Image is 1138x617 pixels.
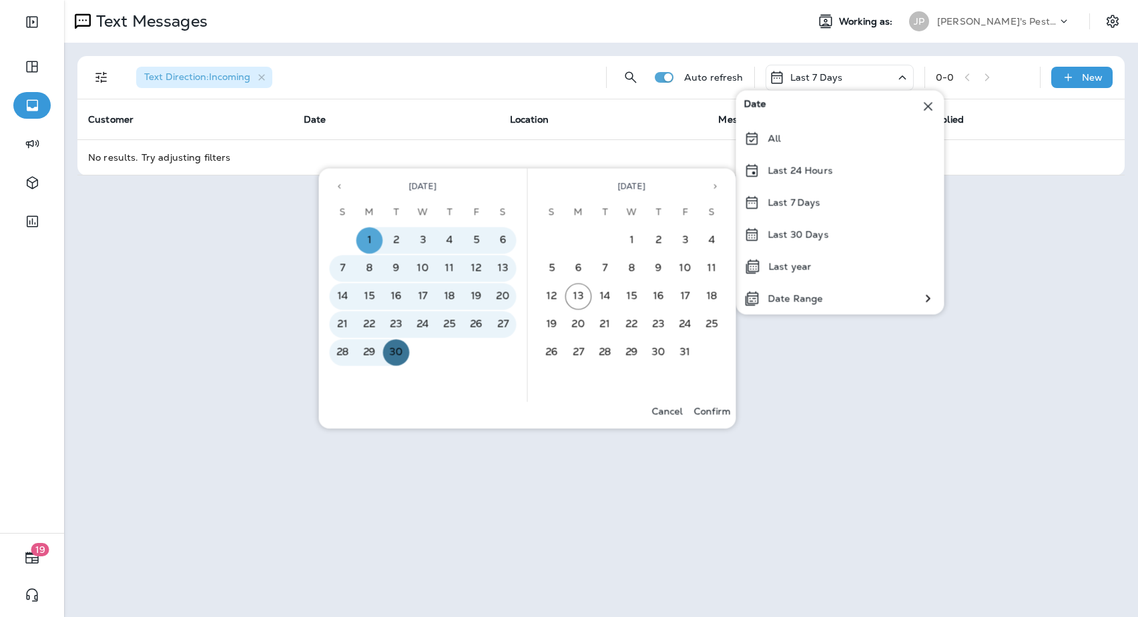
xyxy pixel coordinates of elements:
[839,16,896,27] span: Working as:
[383,227,410,254] button: 2
[330,312,356,338] button: 21
[490,227,517,254] button: 6
[645,255,672,282] button: 9
[410,312,437,338] button: 24
[330,255,356,282] button: 7
[539,340,565,366] button: 26
[88,64,115,91] button: Filters
[937,16,1057,27] p: [PERSON_NAME]'s Pest Control - [GEOGRAPHIC_DATA]
[617,64,644,91] button: Search Messages
[330,340,356,366] button: 28
[700,199,724,226] span: Saturday
[689,402,736,421] button: Confirm
[619,340,645,366] button: 29
[410,283,437,310] button: 17
[463,312,490,338] button: 26
[91,11,208,31] p: Text Messages
[647,199,671,226] span: Thursday
[645,312,672,338] button: 23
[619,283,645,310] button: 15
[744,99,767,115] span: Date
[510,113,549,125] span: Location
[437,283,463,310] button: 18
[672,312,699,338] button: 24
[619,255,645,282] button: 8
[356,283,383,310] button: 15
[1082,72,1103,83] p: New
[356,340,383,366] button: 29
[699,312,726,338] button: 25
[699,283,726,310] button: 18
[356,255,383,282] button: 8
[593,199,617,226] span: Tuesday
[646,402,689,421] button: Cancel
[672,340,699,366] button: 31
[437,255,463,282] button: 11
[768,293,823,304] p: Date Range
[592,340,619,366] button: 28
[411,199,435,226] span: Wednesday
[684,72,744,83] p: Auto refresh
[645,227,672,254] button: 2
[304,113,326,125] span: Date
[437,312,463,338] button: 25
[437,227,463,254] button: 4
[383,255,410,282] button: 9
[384,199,408,226] span: Tuesday
[136,67,272,88] div: Text Direction:Incoming
[31,543,49,556] span: 19
[13,544,51,571] button: 19
[936,72,954,83] div: 0 - 0
[769,261,812,272] p: Last year
[651,406,683,417] p: Cancel
[1101,9,1125,33] button: Settings
[768,133,781,144] p: All
[705,177,726,197] button: Next month
[620,199,644,226] span: Wednesday
[383,312,410,338] button: 23
[618,181,645,192] span: [DATE]
[465,199,489,226] span: Friday
[768,165,833,176] p: Last 24 Hours
[490,283,517,310] button: 20
[356,312,383,338] button: 22
[645,340,672,366] button: 30
[383,283,410,310] button: 16
[565,312,592,338] button: 20
[909,11,929,31] div: JP
[768,197,821,208] p: Last 7 Days
[490,312,517,338] button: 27
[410,255,437,282] button: 10
[77,139,1125,175] td: No results. Try adjusting filters
[929,113,964,125] span: Replied
[144,71,250,83] span: Text Direction : Incoming
[438,199,462,226] span: Thursday
[673,199,697,226] span: Friday
[539,283,565,310] button: 12
[539,255,565,282] button: 5
[88,113,133,125] span: Customer
[358,199,382,226] span: Monday
[672,255,699,282] button: 10
[540,199,564,226] span: Sunday
[565,255,592,282] button: 6
[672,227,699,254] button: 3
[592,312,619,338] button: 21
[718,113,759,125] span: Message
[790,72,843,83] p: Last 7 Days
[463,255,490,282] button: 12
[539,312,565,338] button: 19
[491,199,515,226] span: Saturday
[592,283,619,310] button: 14
[463,283,490,310] button: 19
[330,283,356,310] button: 14
[567,199,591,226] span: Monday
[699,227,726,254] button: 4
[694,406,731,417] p: Confirm
[410,227,437,254] button: 3
[768,229,829,240] p: Last 30 Days
[619,227,645,254] button: 1
[645,283,672,310] button: 16
[330,177,350,197] button: Previous month
[409,181,437,192] span: [DATE]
